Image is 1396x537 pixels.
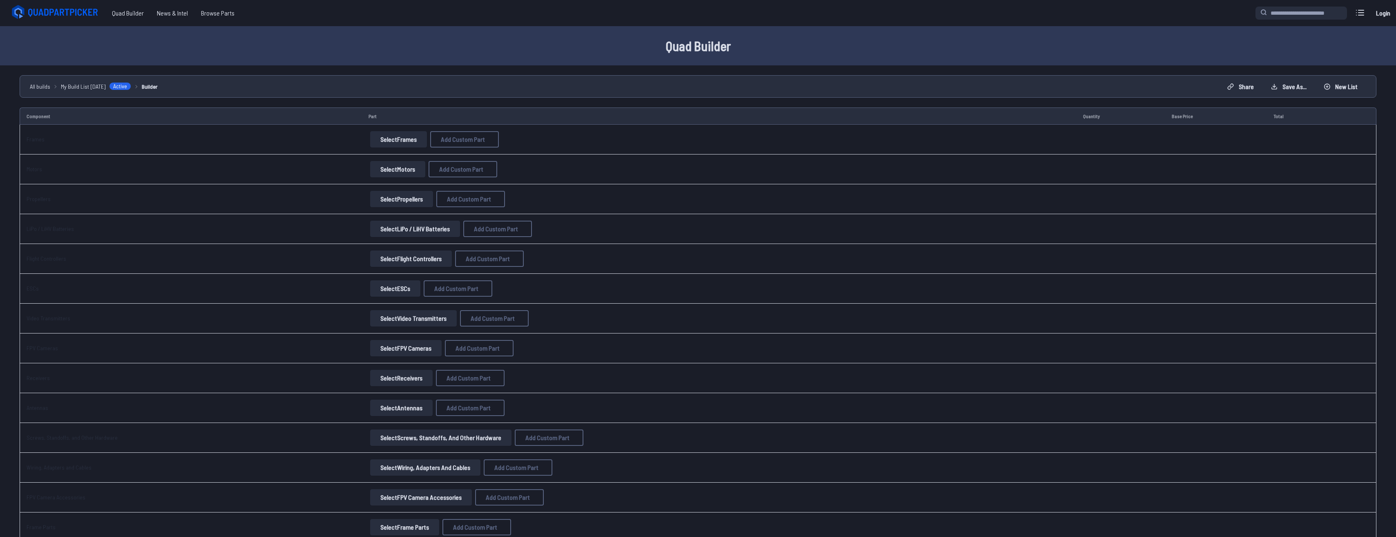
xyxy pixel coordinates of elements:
a: Motors [27,166,42,172]
a: Login [1373,5,1393,21]
button: SelectFrame Parts [370,519,439,535]
span: Add Custom Part [494,464,538,471]
a: SelectFPV Cameras [369,340,443,356]
a: SelectPropellers [369,191,435,207]
a: News & Intel [150,5,194,21]
a: SelectVideo Transmitters [369,310,458,327]
button: SelectLiPo / LiHV Batteries [370,221,460,237]
a: Antennas [27,404,48,411]
a: SelectESCs [369,280,422,297]
a: SelectFrame Parts [369,519,441,535]
td: Quantity [1077,107,1165,125]
span: Add Custom Part [447,405,491,411]
td: Part [362,107,1076,125]
a: My Build List [DATE]Active [61,82,131,91]
button: SelectPropellers [370,191,433,207]
td: Total [1267,107,1336,125]
a: Propellers [27,195,51,202]
span: Add Custom Part [434,285,478,292]
a: ESCs [27,285,39,292]
a: SelectAntennas [369,400,434,416]
a: SelectFrames [369,131,429,148]
a: Wiring, Adapters and Cables [27,464,92,471]
a: Browse Parts [194,5,241,21]
button: SelectWiring, Adapters and Cables [370,459,480,476]
a: SelectReceivers [369,370,434,386]
span: My Build List [DATE] [61,82,106,91]
span: Add Custom Part [441,136,485,143]
span: Add Custom Part [453,524,497,530]
a: Frame Parts [27,524,56,530]
button: SelectScrews, Standoffs, and Other Hardware [370,430,511,446]
a: SelectMotors [369,161,427,177]
button: SelectFlight Controllers [370,251,452,267]
button: Add Custom Part [429,161,497,177]
button: Add Custom Part [475,489,544,506]
a: Flight Controllers [27,255,66,262]
span: Add Custom Part [447,375,491,381]
button: Save as... [1264,80,1313,93]
a: Builder [142,82,158,91]
a: Quad Builder [105,5,150,21]
a: Video Transmitters [27,315,70,322]
button: Add Custom Part [463,221,532,237]
a: FPV Cameras [27,345,58,351]
button: Add Custom Part [460,310,529,327]
button: Add Custom Part [484,459,552,476]
a: LiPo / LiHV Batteries [27,225,74,232]
a: Frames [27,136,45,143]
button: Add Custom Part [455,251,524,267]
button: SelectReceivers [370,370,433,386]
a: SelectLiPo / LiHV Batteries [369,221,462,237]
button: SelectAntennas [370,400,433,416]
a: Screws, Standoffs, and Other Hardware [27,434,118,441]
button: Add Custom Part [445,340,514,356]
button: SelectFPV Camera Accessories [370,489,472,506]
a: SelectFPV Camera Accessories [369,489,474,506]
span: Add Custom Part [439,166,483,172]
button: SelectFrames [370,131,427,148]
button: SelectVideo Transmitters [370,310,457,327]
span: Add Custom Part [466,255,510,262]
span: Add Custom Part [486,494,530,501]
a: Receivers [27,374,50,381]
button: Share [1220,80,1261,93]
a: SelectScrews, Standoffs, and Other Hardware [369,430,513,446]
a: All builds [30,82,50,91]
span: Add Custom Part [525,434,570,441]
button: Add Custom Part [515,430,583,446]
a: SelectWiring, Adapters and Cables [369,459,482,476]
td: Component [20,107,362,125]
button: SelectMotors [370,161,425,177]
a: FPV Camera Accessories [27,494,85,501]
button: Add Custom Part [436,400,505,416]
button: Add Custom Part [436,370,505,386]
td: Base Price [1165,107,1267,125]
button: Add Custom Part [436,191,505,207]
span: Add Custom Part [447,196,491,202]
span: Add Custom Part [456,345,500,351]
button: Add Custom Part [424,280,492,297]
span: Add Custom Part [474,226,518,232]
h1: Quad Builder [437,36,960,56]
button: Add Custom Part [430,131,499,148]
button: SelectFPV Cameras [370,340,442,356]
button: New List [1317,80,1365,93]
button: SelectESCs [370,280,420,297]
button: Add Custom Part [442,519,511,535]
span: Add Custom Part [471,315,515,322]
a: SelectFlight Controllers [369,251,453,267]
span: Active [109,82,131,90]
